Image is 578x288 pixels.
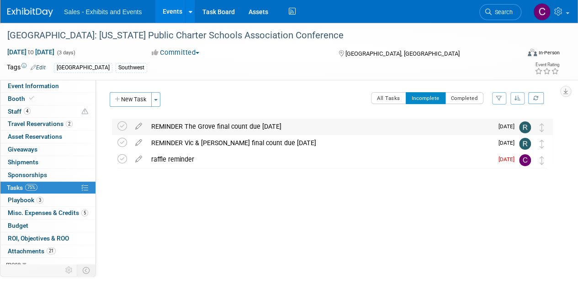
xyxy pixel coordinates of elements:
a: Travel Reservations2 [0,118,95,130]
img: Format-Inperson.png [528,49,537,56]
button: New Task [110,92,152,107]
span: [DATE] [498,156,519,162]
button: Incomplete [406,92,445,104]
span: Shipments [8,158,38,166]
span: Budget [8,222,28,229]
a: Shipments [0,156,95,168]
div: In-Person [538,49,560,56]
span: Attachments [8,247,56,255]
span: Staff [8,108,31,115]
span: 21 [47,247,56,254]
a: Staff4 [0,105,95,118]
span: 3 [37,197,43,204]
a: Playbook3 [0,194,95,206]
a: Budget [0,220,95,232]
span: [DATE] [DATE] [7,48,55,56]
span: Sales - Exhibits and Events [64,8,142,16]
span: to [27,48,35,56]
span: [DATE] [498,140,519,146]
img: ExhibitDay [7,8,53,17]
a: Refresh [528,92,544,104]
span: ROI, Objectives & ROO [8,235,69,242]
span: more [6,260,21,267]
span: Playbook [8,196,43,204]
img: Christine Lurz [519,154,531,166]
span: Tasks [7,184,37,191]
a: more [0,258,95,270]
a: Booth [0,93,95,105]
button: Completed [445,92,484,104]
a: Asset Reservations [0,131,95,143]
img: Christine Lurz [533,3,551,21]
img: Renee Dietrich [519,121,531,133]
div: [GEOGRAPHIC_DATA] [54,63,112,73]
a: edit [131,122,147,131]
div: REMINDER The Grove final count due [DATE] [147,119,493,134]
a: Giveaways [0,143,95,156]
a: ROI, Objectives & ROO [0,232,95,245]
span: Booth [8,95,36,102]
div: raffle reminder [147,152,493,167]
span: Search [492,9,513,16]
span: (3 days) [56,50,75,56]
a: edit [131,155,147,163]
span: Asset Reservations [8,133,62,140]
span: 2 [66,120,73,127]
div: Event Format [479,47,560,61]
i: Move task [540,156,544,165]
span: Event Information [8,82,59,89]
a: Attachments21 [0,245,95,257]
a: Search [479,4,521,20]
a: edit [131,139,147,147]
a: Misc. Expenses & Credits5 [0,207,95,219]
td: Personalize Event Tab Strip [61,264,77,276]
span: [GEOGRAPHIC_DATA], [GEOGRAPHIC_DATA] [345,50,459,57]
span: Giveaways [8,146,37,153]
td: Toggle Event Tabs [77,264,96,276]
div: Southwest [116,63,147,73]
a: Edit [31,64,46,71]
span: 5 [81,209,88,216]
span: Sponsorships [8,171,47,178]
div: [GEOGRAPHIC_DATA]: [US_STATE] Public Charter Schools Association Conference [4,27,513,44]
button: All Tasks [371,92,406,104]
div: REMINDER Vic & [PERSON_NAME] final count due [DATE] [147,135,493,151]
span: Travel Reservations [8,120,73,127]
a: Event Information [0,80,95,92]
td: Tags [7,63,46,73]
span: Misc. Expenses & Credits [8,209,88,216]
a: Sponsorships [0,169,95,181]
span: 4 [24,108,31,115]
span: 75% [25,184,37,191]
button: Committed [148,48,203,58]
i: Booth reservation complete [29,96,34,101]
img: Renee Dietrich [519,138,531,150]
span: Potential Scheduling Conflict -- at least one attendee is tagged in another overlapping event. [82,108,88,116]
div: Event Rating [535,63,559,67]
i: Move task [540,123,544,132]
i: Move task [540,140,544,148]
span: [DATE] [498,123,519,130]
a: Tasks75% [0,182,95,194]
